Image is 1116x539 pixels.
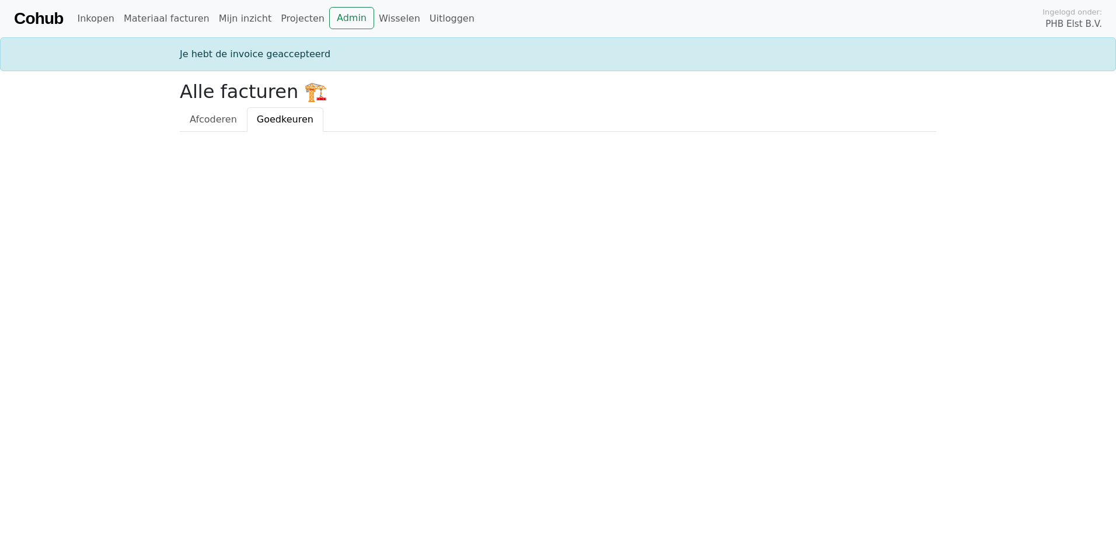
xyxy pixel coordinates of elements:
[1042,6,1102,17] span: Ingelogd onder:
[329,7,374,29] a: Admin
[247,107,323,132] a: Goedkeuren
[72,7,118,30] a: Inkopen
[425,7,479,30] a: Uitloggen
[180,80,936,103] h2: Alle facturen 🏗️
[14,5,63,33] a: Cohub
[190,114,237,125] span: Afcoderen
[257,114,313,125] span: Goedkeuren
[173,47,943,61] div: Je hebt de invoice geaccepteerd
[1045,17,1102,31] span: PHB Elst B.V.
[180,107,247,132] a: Afcoderen
[374,7,425,30] a: Wisselen
[214,7,277,30] a: Mijn inzicht
[276,7,329,30] a: Projecten
[119,7,214,30] a: Materiaal facturen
